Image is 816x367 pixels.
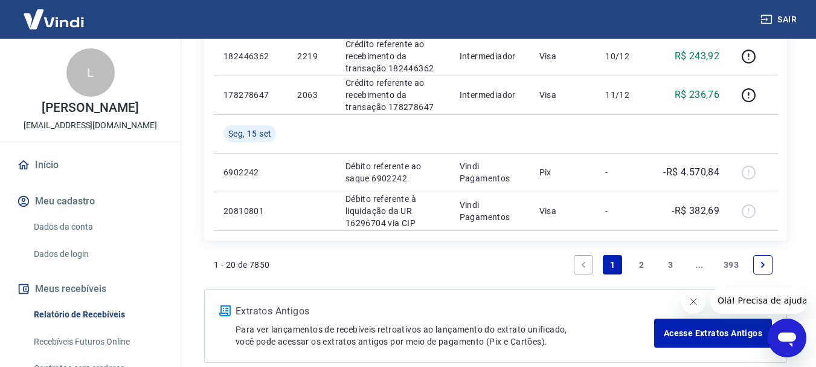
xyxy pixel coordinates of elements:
button: Meus recebíveis [14,276,166,302]
p: Pix [539,166,586,178]
a: Jump forward [690,255,709,274]
p: 10/12 [605,50,641,62]
a: Acesse Extratos Antigos [654,319,772,348]
p: Extratos Antigos [236,304,654,319]
iframe: Fechar mensagem [681,290,705,314]
p: 182446362 [223,50,278,62]
a: Page 393 [719,255,744,274]
p: Intermediador [460,89,520,101]
button: Meu cadastro [14,188,166,215]
p: -R$ 382,69 [672,204,719,218]
p: R$ 236,76 [675,88,720,102]
img: ícone [219,305,231,316]
p: Intermediador [460,50,520,62]
img: Vindi [14,1,93,37]
button: Sair [758,8,802,31]
a: Page 1 is your current page [603,255,622,274]
p: 2063 [297,89,326,101]
p: 11/12 [605,89,641,101]
p: 178278647 [223,89,278,101]
a: Relatório de Recebíveis [29,302,166,327]
p: Débito referente à liquidação da UR 16296704 via CIP [345,193,440,229]
p: Visa [539,50,586,62]
p: [PERSON_NAME] [42,102,138,114]
p: -R$ 4.570,84 [663,165,719,180]
p: Débito referente ao saque 6902242 [345,160,440,184]
a: Início [14,152,166,178]
p: 20810801 [223,205,278,217]
p: Crédito referente ao recebimento da transação 178278647 [345,77,440,113]
a: Recebíveis Futuros Online [29,330,166,354]
p: 6902242 [223,166,278,178]
a: Previous page [574,255,593,274]
p: - [605,205,641,217]
p: [EMAIL_ADDRESS][DOMAIN_NAME] [24,119,157,132]
a: Next page [753,255,773,274]
iframe: Botão para abrir a janela de mensagens [768,319,806,357]
p: 1 - 20 de 7850 [214,259,270,271]
p: Para ver lançamentos de recebíveis retroativos ao lançamento do extrato unificado, você pode aces... [236,323,654,348]
p: R$ 243,92 [675,49,720,63]
p: Crédito referente ao recebimento da transação 182446362 [345,38,440,74]
iframe: Mensagem da empresa [710,287,806,314]
span: Seg, 15 set [228,128,271,140]
p: Vindi Pagamentos [460,160,520,184]
p: Visa [539,205,586,217]
a: Page 2 [632,255,651,274]
p: Visa [539,89,586,101]
span: Olá! Precisa de ajuda? [7,8,101,18]
p: Vindi Pagamentos [460,199,520,223]
p: - [605,166,641,178]
a: Dados da conta [29,215,166,239]
a: Dados de login [29,242,166,267]
p: 2219 [297,50,326,62]
div: L [66,48,115,97]
ul: Pagination [569,250,777,279]
a: Page 3 [661,255,680,274]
